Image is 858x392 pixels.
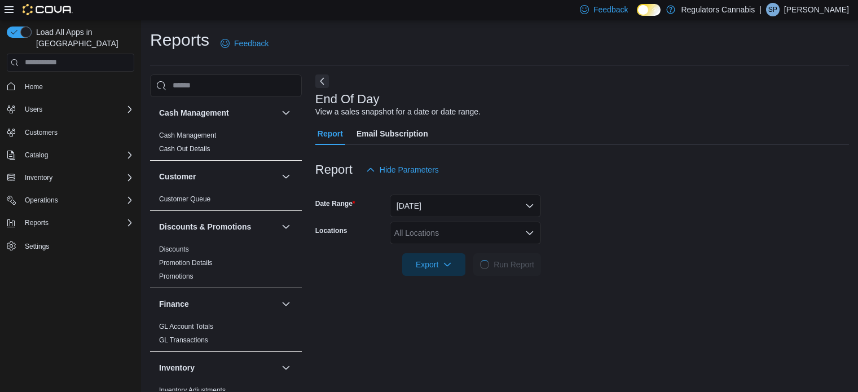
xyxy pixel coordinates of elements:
span: Reports [25,218,49,227]
button: [DATE] [390,195,541,217]
button: Operations [2,192,139,208]
span: SP [768,3,777,16]
button: Finance [279,297,293,311]
span: Users [20,103,134,116]
span: Settings [25,242,49,251]
span: Users [25,105,42,114]
span: Run Report [494,259,534,270]
div: Customer [150,192,302,210]
h3: Report [315,163,353,177]
span: Customers [25,128,58,137]
h3: Customer [159,171,196,182]
button: Inventory [279,361,293,375]
button: Customer [159,171,277,182]
span: Promotion Details [159,258,213,267]
a: GL Account Totals [159,323,213,331]
span: Operations [25,196,58,205]
a: Settings [20,240,54,253]
button: Reports [2,215,139,231]
div: View a sales snapshot for a date or date range. [315,106,481,118]
h3: End Of Day [315,93,380,106]
button: Cash Management [159,107,277,118]
span: Hide Parameters [380,164,439,175]
h3: Finance [159,298,189,310]
span: Report [318,122,343,145]
div: Sarah Pentz [766,3,780,16]
span: Catalog [25,151,48,160]
p: | [759,3,762,16]
span: Feedback [234,38,269,49]
div: Discounts & Promotions [150,243,302,288]
a: GL Transactions [159,336,208,344]
span: Home [20,80,134,94]
button: Catalog [2,147,139,163]
span: Promotions [159,272,193,281]
button: Cash Management [279,106,293,120]
span: Customers [20,125,134,139]
button: Settings [2,237,139,254]
span: Discounts [159,245,189,254]
img: Cova [23,4,73,15]
input: Dark Mode [637,4,661,16]
button: Discounts & Promotions [159,221,277,232]
button: Reports [20,216,53,230]
h3: Inventory [159,362,195,373]
button: Discounts & Promotions [279,220,293,234]
a: Customer Queue [159,195,210,203]
button: Customers [2,124,139,140]
span: Inventory [20,171,134,184]
span: Loading [478,258,491,271]
div: Finance [150,320,302,351]
button: Hide Parameters [362,158,443,181]
span: Home [25,82,43,91]
span: Operations [20,193,134,207]
p: [PERSON_NAME] [784,3,849,16]
span: Customer Queue [159,195,210,204]
button: Inventory [20,171,57,184]
a: Cash Management [159,131,216,139]
span: Reports [20,216,134,230]
span: Load All Apps in [GEOGRAPHIC_DATA] [32,27,134,49]
span: Catalog [20,148,134,162]
span: Inventory [25,173,52,182]
a: Promotion Details [159,259,213,267]
a: Customers [20,126,62,139]
button: Finance [159,298,277,310]
span: Email Subscription [357,122,428,145]
div: Cash Management [150,129,302,160]
span: GL Account Totals [159,322,213,331]
a: Discounts [159,245,189,253]
span: Export [409,253,459,276]
button: Users [2,102,139,117]
a: Home [20,80,47,94]
h3: Cash Management [159,107,229,118]
span: Cash Out Details [159,144,210,153]
p: Regulators Cannabis [681,3,755,16]
h3: Discounts & Promotions [159,221,251,232]
button: Open list of options [525,228,534,237]
button: Users [20,103,47,116]
button: Operations [20,193,63,207]
span: Feedback [593,4,628,15]
a: Promotions [159,272,193,280]
span: Cash Management [159,131,216,140]
button: Export [402,253,465,276]
a: Feedback [216,32,273,55]
button: Customer [279,170,293,183]
a: Cash Out Details [159,145,210,153]
button: Inventory [159,362,277,373]
button: LoadingRun Report [473,253,541,276]
nav: Complex example [7,74,134,284]
button: Catalog [20,148,52,162]
span: Settings [20,239,134,253]
label: Date Range [315,199,355,208]
label: Locations [315,226,347,235]
button: Inventory [2,170,139,186]
span: GL Transactions [159,336,208,345]
button: Next [315,74,329,88]
h1: Reports [150,29,209,51]
button: Home [2,78,139,95]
